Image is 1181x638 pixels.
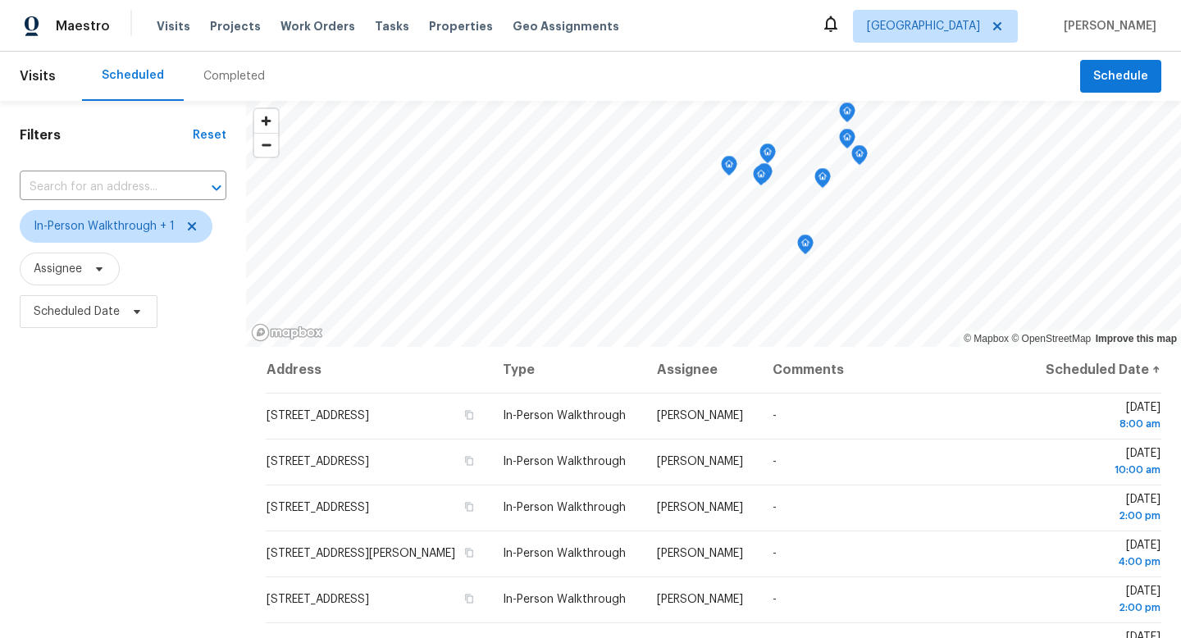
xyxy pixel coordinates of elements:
[773,410,777,422] span: -
[462,408,477,422] button: Copy Address
[34,218,175,235] span: In-Person Walkthrough + 1
[503,594,626,605] span: In-Person Walkthrough
[1042,554,1160,570] div: 4:00 pm
[490,347,644,393] th: Type
[267,594,369,605] span: [STREET_ADDRESS]
[657,456,743,467] span: [PERSON_NAME]
[267,502,369,513] span: [STREET_ADDRESS]
[1042,402,1160,432] span: [DATE]
[20,127,193,144] h1: Filters
[839,129,855,154] div: Map marker
[814,168,831,194] div: Map marker
[867,18,980,34] span: [GEOGRAPHIC_DATA]
[1028,347,1161,393] th: Scheduled Date ↑
[429,18,493,34] span: Properties
[203,68,265,84] div: Completed
[759,144,776,169] div: Map marker
[267,410,369,422] span: [STREET_ADDRESS]
[964,333,1009,344] a: Mapbox
[210,18,261,34] span: Projects
[56,18,110,34] span: Maestro
[773,502,777,513] span: -
[503,456,626,467] span: In-Person Walkthrough
[839,103,855,128] div: Map marker
[1042,599,1160,616] div: 2:00 pm
[1042,540,1160,570] span: [DATE]
[267,456,369,467] span: [STREET_ADDRESS]
[657,502,743,513] span: [PERSON_NAME]
[462,499,477,514] button: Copy Address
[1057,18,1156,34] span: [PERSON_NAME]
[657,548,743,559] span: [PERSON_NAME]
[34,303,120,320] span: Scheduled Date
[1042,494,1160,524] span: [DATE]
[1096,333,1177,344] a: Improve this map
[1080,60,1161,93] button: Schedule
[267,548,455,559] span: [STREET_ADDRESS][PERSON_NAME]
[851,145,868,171] div: Map marker
[157,18,190,34] span: Visits
[503,548,626,559] span: In-Person Walkthrough
[193,127,226,144] div: Reset
[773,548,777,559] span: -
[773,456,777,467] span: -
[657,410,743,422] span: [PERSON_NAME]
[1042,448,1160,478] span: [DATE]
[280,18,355,34] span: Work Orders
[254,133,278,157] button: Zoom out
[756,163,773,189] div: Map marker
[205,176,228,199] button: Open
[246,101,1181,347] canvas: Map
[20,58,56,94] span: Visits
[1042,508,1160,524] div: 2:00 pm
[102,67,164,84] div: Scheduled
[759,347,1028,393] th: Comments
[644,347,759,393] th: Assignee
[513,18,619,34] span: Geo Assignments
[503,410,626,422] span: In-Person Walkthrough
[773,594,777,605] span: -
[797,235,814,260] div: Map marker
[20,175,180,200] input: Search for an address...
[503,502,626,513] span: In-Person Walkthrough
[721,156,737,181] div: Map marker
[1042,586,1160,616] span: [DATE]
[1093,66,1148,87] span: Schedule
[462,591,477,606] button: Copy Address
[375,21,409,32] span: Tasks
[1042,462,1160,478] div: 10:00 am
[251,323,323,342] a: Mapbox homepage
[254,134,278,157] span: Zoom out
[657,594,743,605] span: [PERSON_NAME]
[753,166,769,191] div: Map marker
[1011,333,1091,344] a: OpenStreetMap
[266,347,490,393] th: Address
[1042,416,1160,432] div: 8:00 am
[462,545,477,560] button: Copy Address
[462,453,477,468] button: Copy Address
[34,261,82,277] span: Assignee
[254,109,278,133] button: Zoom in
